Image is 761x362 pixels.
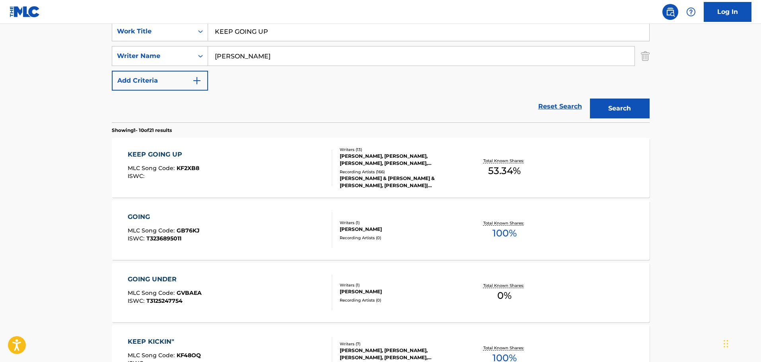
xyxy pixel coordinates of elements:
span: 100 % [492,226,517,240]
div: Work Title [117,27,189,36]
div: Writers ( 7 ) [340,341,460,347]
div: [PERSON_NAME], [PERSON_NAME], [PERSON_NAME], [PERSON_NAME], [PERSON_NAME], [PERSON_NAME], [PERSON... [340,153,460,167]
div: Writers ( 1 ) [340,220,460,226]
div: GOING UNDER [128,275,202,284]
img: search [666,7,675,17]
a: GOING UNDERMLC Song Code:GVBAEAISWC:T3125247754Writers (1)[PERSON_NAME]Recording Artists (0)Total... [112,263,650,322]
div: [PERSON_NAME] & [PERSON_NAME] & [PERSON_NAME], [PERSON_NAME]|[PERSON_NAME]|[PERSON_NAME], [PERSON... [340,175,460,189]
div: Recording Artists ( 0 ) [340,235,460,241]
p: Total Known Shares: [483,220,526,226]
img: MLC Logo [10,6,40,17]
a: Public Search [662,4,678,20]
p: Total Known Shares: [483,345,526,351]
div: Writers ( 13 ) [340,147,460,153]
div: [PERSON_NAME], [PERSON_NAME], [PERSON_NAME], [PERSON_NAME], [PERSON_NAME], [PERSON_NAME], [PERSON... [340,347,460,361]
div: [PERSON_NAME] [340,226,460,233]
div: KEEP GOING UP [128,150,199,159]
img: help [686,7,696,17]
div: KEEP KICKIN" [128,337,201,347]
span: GVBAEA [177,289,202,296]
span: ISWC : [128,172,146,180]
iframe: Chat Widget [721,324,761,362]
span: MLC Song Code : [128,165,177,172]
span: MLC Song Code : [128,227,177,234]
a: KEEP GOING UPMLC Song Code:KF2XB8ISWC:Writers (13)[PERSON_NAME], [PERSON_NAME], [PERSON_NAME], [P... [112,138,650,197]
span: 0 % [497,288,512,303]
a: GOINGMLC Song Code:GB76KJISWC:T3236895011Writers (1)[PERSON_NAME]Recording Artists (0)Total Known... [112,200,650,260]
div: Help [683,4,699,20]
p: Showing 1 - 10 of 21 results [112,127,172,134]
div: Writer Name [117,51,189,61]
span: KF2XB8 [177,165,199,172]
span: T3125247754 [146,297,183,304]
a: Log In [704,2,751,22]
p: Total Known Shares: [483,283,526,288]
span: MLC Song Code : [128,289,177,296]
a: Reset Search [534,98,586,115]
div: Drag [724,332,728,356]
div: GOING [128,212,200,222]
img: Delete Criterion [641,46,650,66]
div: Writers ( 1 ) [340,282,460,288]
span: GB76KJ [177,227,200,234]
button: Search [590,99,650,118]
form: Search Form [112,21,650,122]
p: Total Known Shares: [483,158,526,164]
span: MLC Song Code : [128,352,177,359]
span: ISWC : [128,297,146,304]
img: 9d2ae6d4665cec9f34b9.svg [192,76,202,85]
span: T3236895011 [146,235,181,242]
span: 53.34 % [488,164,521,178]
div: Recording Artists ( 166 ) [340,169,460,175]
button: Add Criteria [112,71,208,91]
span: ISWC : [128,235,146,242]
div: Recording Artists ( 0 ) [340,297,460,303]
span: KF48OQ [177,352,201,359]
div: [PERSON_NAME] [340,288,460,295]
